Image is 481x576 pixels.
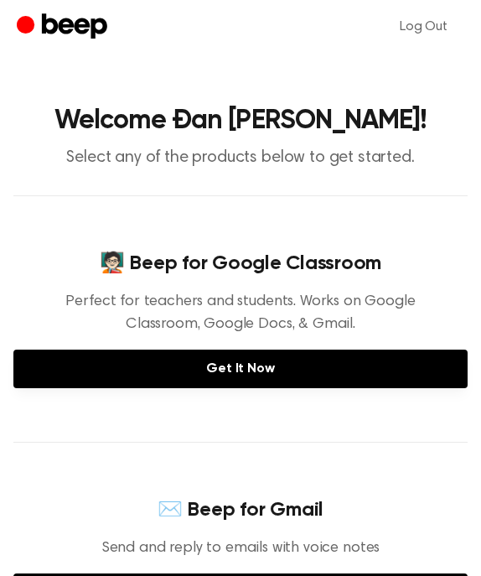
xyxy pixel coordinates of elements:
a: Get It Now [13,350,468,388]
p: Select any of the products below to get started. [13,148,468,169]
h4: ✉️ Beep for Gmail [101,496,380,524]
h1: Welcome Đan [PERSON_NAME]! [13,107,468,134]
a: Log Out [383,7,464,47]
p: Send and reply to emails with voice notes [101,537,380,560]
p: Perfect for teachers and students. Works on Google Classroom, Google Docs, & Gmail. [53,291,428,336]
h4: 🧑🏻‍🏫 Beep for Google Classroom [53,250,428,278]
a: Beep [17,11,111,44]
